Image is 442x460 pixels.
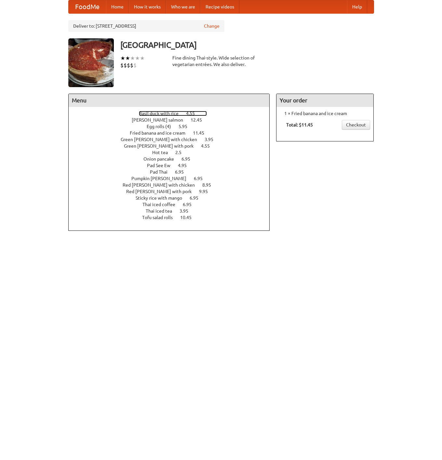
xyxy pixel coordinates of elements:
a: Thai iced coffee 6.95 [142,202,204,207]
span: Green [PERSON_NAME] with chicken [121,137,204,142]
li: $ [133,62,137,69]
a: Onion pancake 6.95 [143,156,202,162]
a: Home [106,0,129,13]
span: Red [PERSON_NAME] with pork [126,189,198,194]
a: Egg rolls (4) 5.95 [147,124,199,129]
li: ★ [125,55,130,62]
span: Thai iced coffee [142,202,182,207]
a: Tofu salad rolls 10.45 [142,215,204,220]
span: 2.5 [175,150,188,155]
span: 6.95 [181,156,197,162]
span: Thai iced tea [146,208,179,214]
a: Thai iced tea 3.95 [146,208,200,214]
span: Red [PERSON_NAME] with chicken [123,182,201,188]
a: Green [PERSON_NAME] with pork 4.55 [124,143,222,149]
span: 6.95 [194,176,209,181]
a: Red [PERSON_NAME] with pork 9.95 [126,189,220,194]
span: 4.55 [201,143,216,149]
a: Red [PERSON_NAME] with chicken 8.95 [123,182,223,188]
span: Green [PERSON_NAME] with pork [124,143,200,149]
div: Fine dining Thai-style. Wide selection of vegetarian entrées. We also deliver. [172,55,270,68]
a: Sticky rice with mango 6.95 [136,195,210,201]
a: Hot tea 2.5 [152,150,194,155]
span: Hot tea [152,150,174,155]
span: 3.95 [205,137,220,142]
h4: Menu [69,94,270,107]
a: Fried banana and ice cream 11.45 [130,130,216,136]
a: Checkout [342,120,370,130]
span: Pad See Ew [147,163,177,168]
a: Pumpkin [PERSON_NAME] 6.95 [131,176,215,181]
a: Change [204,23,220,29]
span: Egg rolls (4) [147,124,178,129]
span: 4.55 [186,111,201,116]
span: 5.95 [179,124,194,129]
span: 11.45 [193,130,211,136]
a: Who we are [166,0,200,13]
span: [PERSON_NAME] salmon [132,117,190,123]
a: Help [347,0,367,13]
li: ★ [130,55,135,62]
span: Pad Thai [150,169,174,175]
span: Basil duck with rice [139,111,185,116]
span: 12.45 [191,117,208,123]
li: ★ [140,55,145,62]
a: How it works [129,0,166,13]
span: 10.45 [180,215,198,220]
span: Fried banana and ice cream [130,130,192,136]
span: 6.95 [175,169,190,175]
li: $ [124,62,127,69]
b: Total: $11.45 [286,122,313,127]
a: FoodMe [69,0,106,13]
span: 9.95 [199,189,214,194]
li: 1 × Fried banana and ice cream [280,110,370,117]
div: Deliver to: [STREET_ADDRESS] [68,20,224,32]
a: Recipe videos [200,0,239,13]
span: 6.95 [190,195,205,201]
a: Pad See Ew 4.95 [147,163,199,168]
span: Tofu salad rolls [142,215,179,220]
a: Basil duck with rice 4.55 [139,111,207,116]
a: Pad Thai 6.95 [150,169,196,175]
li: $ [127,62,130,69]
span: 8.95 [202,182,218,188]
span: Onion pancake [143,156,181,162]
h4: Your order [276,94,373,107]
a: Green [PERSON_NAME] with chicken 3.95 [121,137,225,142]
li: $ [130,62,133,69]
span: Sticky rice with mango [136,195,189,201]
h3: [GEOGRAPHIC_DATA] [120,38,374,51]
li: ★ [135,55,140,62]
span: 4.95 [178,163,193,168]
img: angular.jpg [68,38,114,87]
span: 3.95 [180,208,195,214]
li: ★ [120,55,125,62]
span: Pumpkin [PERSON_NAME] [131,176,193,181]
span: 6.95 [183,202,198,207]
a: [PERSON_NAME] salmon 12.45 [132,117,214,123]
li: $ [120,62,124,69]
